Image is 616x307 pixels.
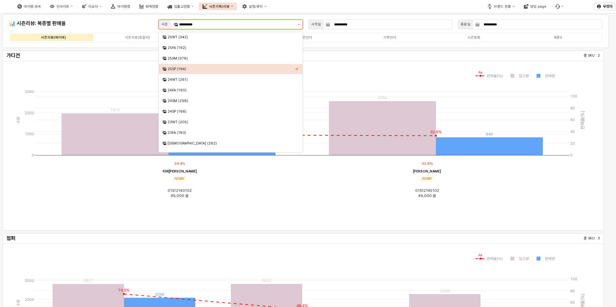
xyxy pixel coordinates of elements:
[56,193,303,199] p: 65,000 원
[125,35,150,40] div: 시즌의류(토들러)
[168,45,295,50] div: 25FA (192)
[162,169,197,173] strong: 피버[PERSON_NAME]
[603,4,612,9] p: 우정아
[159,32,303,153] div: Select an option
[199,3,237,10] div: 시즌기획/리뷰
[168,130,295,135] div: 23FA (183)
[175,176,185,182] div: IVORY
[478,70,482,74] text: Aa
[146,5,159,9] div: 판매현황
[264,35,348,40] label: 시즌언더
[168,109,295,114] div: 24SP (168)
[484,3,518,10] div: 브랜드 전환
[303,53,600,59] p: 총 SKU : 2
[168,141,295,146] div: [DEMOGRAPHIC_DATA] (282)
[168,120,295,125] div: 23WT (205)
[88,5,98,9] div: 리오더
[478,253,482,257] text: Aa
[14,3,45,10] div: 아이템 검색
[24,5,41,9] div: 아이템 검색
[174,162,185,166] strong: 34.4%
[383,35,396,40] div: 기획언더
[56,5,69,9] div: 인사이트
[552,3,567,10] div: 버그 제보 및 기능 개선 요청
[135,3,162,10] div: 판매현황
[168,67,295,71] div: 25SP (194)
[303,188,551,194] p: 01S12145102
[9,20,153,27] p: 📊 시즌리뷰: 복종별 판매율
[209,5,230,9] div: 시즌기획/리뷰
[161,22,168,27] div: 시즌
[413,169,441,173] strong: [PERSON_NAME]
[249,5,263,9] div: 설정/관리
[78,3,105,10] div: 리오더
[117,5,130,9] div: 아이템맵
[95,35,179,40] label: 시즌의류(토들러)
[494,5,511,9] div: 브랜드 전환
[516,35,600,40] label: 복종X
[421,162,432,166] strong: 32.9%
[238,3,270,10] div: 설정/관리
[168,35,295,40] div: 25WT (342)
[461,22,470,27] div: 종료일
[432,35,516,40] label: 시즌용품
[6,235,303,242] h5: 점퍼
[530,5,546,9] div: 영업 page
[168,152,295,156] div: 23SP (169)
[41,35,66,40] div: 시즌의류(베이비)
[520,3,550,10] div: 영업 page
[164,3,197,10] div: 입출고현황
[174,5,190,9] div: 입출고현황
[56,188,303,194] p: 01S12140102
[295,20,303,29] button: 제안 사항 표시
[168,98,295,103] div: 24SM (298)
[107,3,134,10] div: 아이템맵
[303,193,551,199] p: 49,000 원
[311,22,321,27] div: 시작일
[553,35,562,40] div: 복종X
[6,52,303,59] h5: 가디건
[299,35,312,40] div: 시즌언더
[11,35,95,40] label: 시즌의류(베이비)
[303,236,600,241] p: 총 SKU : 3
[467,35,480,40] div: 시즌용품
[168,56,295,61] div: 25SM (376)
[422,176,432,182] div: IVORY
[46,3,77,10] div: 인사이트
[168,77,295,82] div: 24WT (261)
[348,35,432,40] label: 기획언더
[168,88,295,93] div: 24FA (190)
